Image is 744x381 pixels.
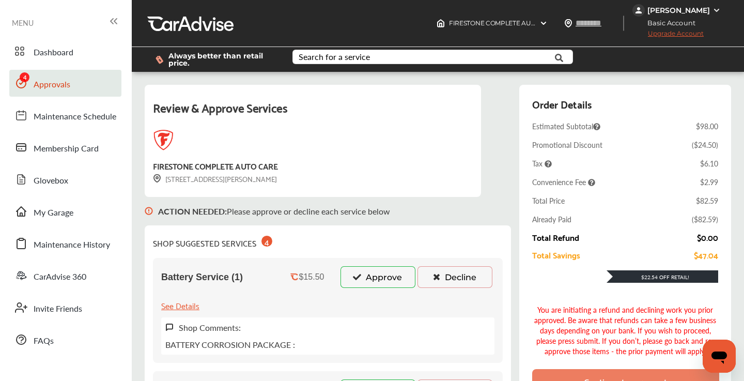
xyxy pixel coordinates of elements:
img: header-divider.bc55588e.svg [623,16,624,31]
button: Approve [340,266,415,288]
span: Battery Service (1) [161,272,243,283]
div: SHOP SUGGESTED SERVICES [153,234,272,250]
span: Invite Friends [34,302,82,316]
span: Basic Account [633,18,703,28]
span: CarAdvise 360 [34,270,86,284]
span: Dashboard [34,46,73,59]
img: logo-firestone.png [153,130,174,150]
span: FIRESTONE COMPLETE AUTO CARE , [STREET_ADDRESS] [PERSON_NAME] , AZ 85296 [449,19,702,27]
img: location_vector.a44bc228.svg [564,19,572,27]
img: jVpblrzwTbfkPYzPPzSLxeg0AAAAASUVORK5CYII= [632,4,645,17]
img: svg+xml;base64,PHN2ZyB3aWR0aD0iMTYiIGhlaWdodD0iMTciIHZpZXdCb3g9IjAgMCAxNiAxNyIgZmlsbD0ibm9uZSIgeG... [145,197,153,225]
div: Total Price [532,195,565,206]
div: ( $24.50 ) [692,140,718,150]
div: $98.00 [696,121,718,131]
b: ACTION NEEDED : [158,205,227,217]
span: Always better than retail price. [168,52,276,67]
span: Maintenance Schedule [34,110,116,124]
div: $0.00 [697,233,718,242]
div: $15.50 [299,272,324,282]
div: FIRESTONE COMPLETE AUTO CARE [153,159,277,173]
div: $82.59 [696,195,718,206]
span: Membership Card [34,142,99,156]
div: [STREET_ADDRESS][PERSON_NAME] [153,173,277,185]
div: $47.04 [694,250,718,260]
a: Approvals [9,70,121,97]
div: Search for a service [299,53,370,61]
span: FAQs [34,334,54,348]
img: header-home-logo.8d720a4f.svg [437,19,445,27]
div: $6.10 [700,158,718,169]
div: 4 [261,236,272,247]
a: Invite Friends [9,294,121,321]
a: Dashboard [9,38,121,65]
div: $2.99 [700,177,718,187]
span: Glovebox [34,174,68,188]
div: Order Details [532,95,592,113]
a: CarAdvise 360 [9,262,121,289]
a: FAQs [9,326,121,353]
img: svg+xml;base64,PHN2ZyB3aWR0aD0iMTYiIGhlaWdodD0iMTciIHZpZXdCb3g9IjAgMCAxNiAxNyIgZmlsbD0ibm9uZSIgeG... [153,174,161,183]
span: Approvals [34,78,70,92]
a: My Garage [9,198,121,225]
span: MENU [12,19,34,27]
label: Shop Comments: [179,322,241,333]
img: WGsFRI8htEPBVLJbROoPRyZpYNWhNONpIPPETTm6eUC0GeLEiAAAAAElFTkSuQmCC [712,6,721,14]
div: Total Savings [532,250,580,260]
span: Maintenance History [34,238,110,252]
div: $22.54 Off Retail! [607,273,718,281]
div: You are initiating a refund and declining work you prior approved. Be aware that refunds can take... [532,304,718,356]
span: Estimated Subtotal [532,121,600,131]
a: Maintenance Schedule [9,102,121,129]
img: header-down-arrow.9dd2ce7d.svg [539,19,548,27]
span: My Garage [34,206,73,220]
div: Review & Approve Services [153,97,473,130]
div: Already Paid [532,214,571,224]
a: Membership Card [9,134,121,161]
div: Total Refund [532,233,579,242]
div: [PERSON_NAME] [647,6,710,15]
span: Tax [532,158,552,169]
a: Glovebox [9,166,121,193]
div: ( $82.59 ) [692,214,718,224]
iframe: Button to launch messaging window [703,340,736,373]
button: Decline [417,266,492,288]
p: Please approve or decline each service below [158,205,390,217]
img: dollor_label_vector.a70140d1.svg [156,55,163,64]
span: Upgrade Account [632,29,704,42]
p: BATTERY CORROSION PACKAGE : [165,339,295,350]
img: svg+xml;base64,PHN2ZyB3aWR0aD0iMTYiIGhlaWdodD0iMTciIHZpZXdCb3g9IjAgMCAxNiAxNyIgZmlsbD0ibm9uZSIgeG... [165,323,174,332]
div: Promotional Discount [532,140,602,150]
a: Maintenance History [9,230,121,257]
div: See Details [161,298,199,312]
span: Convenience Fee [532,177,595,187]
